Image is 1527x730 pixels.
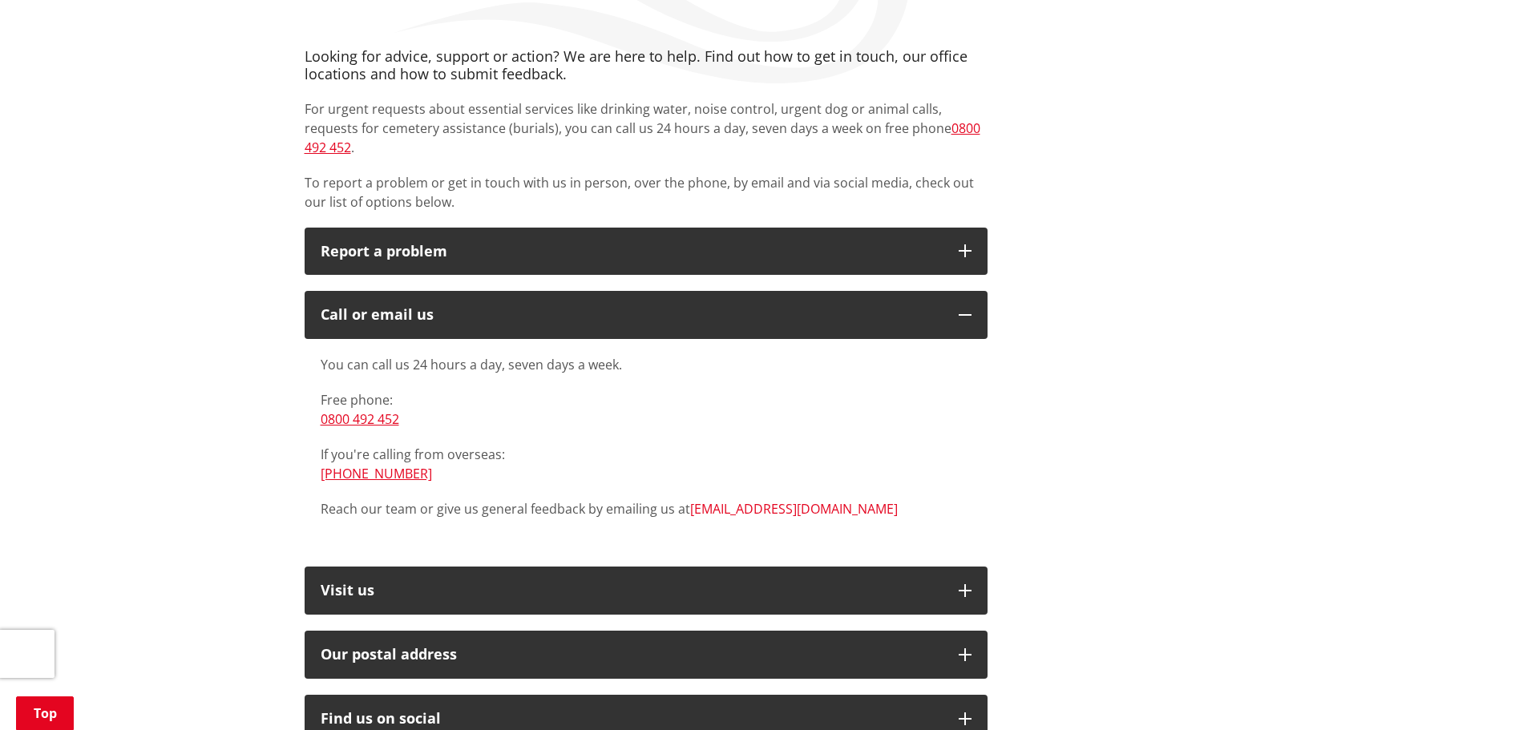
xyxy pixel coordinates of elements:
[321,647,943,663] h2: Our postal address
[690,500,898,518] a: [EMAIL_ADDRESS][DOMAIN_NAME]
[305,173,988,212] p: To report a problem or get in touch with us in person, over the phone, by email and via social me...
[321,410,399,428] a: 0800 492 452
[16,696,74,730] a: Top
[305,567,988,615] button: Visit us
[321,465,432,482] a: [PHONE_NUMBER]
[305,228,988,276] button: Report a problem
[321,307,943,323] div: Call or email us
[321,445,972,483] p: If you're calling from overseas:
[305,291,988,339] button: Call or email us
[321,499,972,518] p: Reach our team or give us general feedback by emailing us at
[305,48,988,83] h4: Looking for advice, support or action? We are here to help. Find out how to get in touch, our off...
[321,711,943,727] div: Find us on social
[305,631,988,679] button: Our postal address
[305,119,980,156] a: 0800 492 452
[305,99,988,157] p: For urgent requests about essential services like drinking water, noise control, urgent dog or an...
[1453,663,1511,720] iframe: Messenger Launcher
[321,390,972,429] p: Free phone:
[321,244,943,260] p: Report a problem
[321,355,972,374] p: You can call us 24 hours a day, seven days a week.
[321,583,943,599] p: Visit us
